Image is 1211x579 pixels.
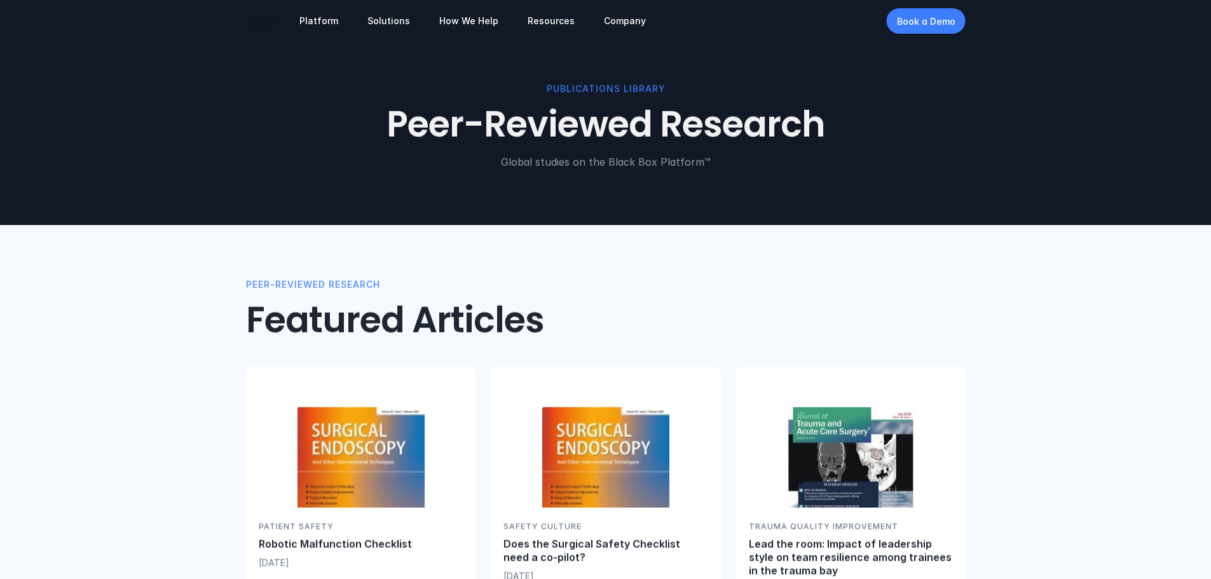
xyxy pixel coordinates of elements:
p: SAFETY CULTURE [503,521,708,533]
p: PATIENT SAFETY [259,521,463,533]
img: Surgical Endoscopy journal cover [542,407,669,577]
p: Solutions [367,15,410,27]
h2: Featured Articles [246,299,966,342]
p: Platform [299,15,338,27]
p: publications library [246,82,966,96]
h1: Peer-Reviewed Research [246,104,966,146]
p: TRAUMA QUALITY IMPROVEMENT [748,521,952,533]
p: Peer-reviewed Research [246,277,380,291]
img: Surgical Endoscopy journal cover [297,407,424,577]
a: Login [849,16,874,27]
p: Global studies on the Black Box Platform™ [246,154,966,169]
img: SST logo [246,10,284,32]
a: Book a Demo [887,8,966,34]
p: Resources [528,15,575,27]
p: Does the Surgical Safety Checklist need a co-pilot? [503,538,708,564]
p: Book a Demo [897,15,955,28]
p: How We Help [439,15,498,27]
img: Journal of Trauma and Acute Care Surgery cover image [787,407,914,577]
p: Lead the room: Impact of leadership style on team resilience among trainees in the trauma bay [748,538,952,577]
p: Robotic Malfunction Checklist [259,538,463,551]
p: Company [604,15,646,27]
p: [DATE] [259,556,463,569]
